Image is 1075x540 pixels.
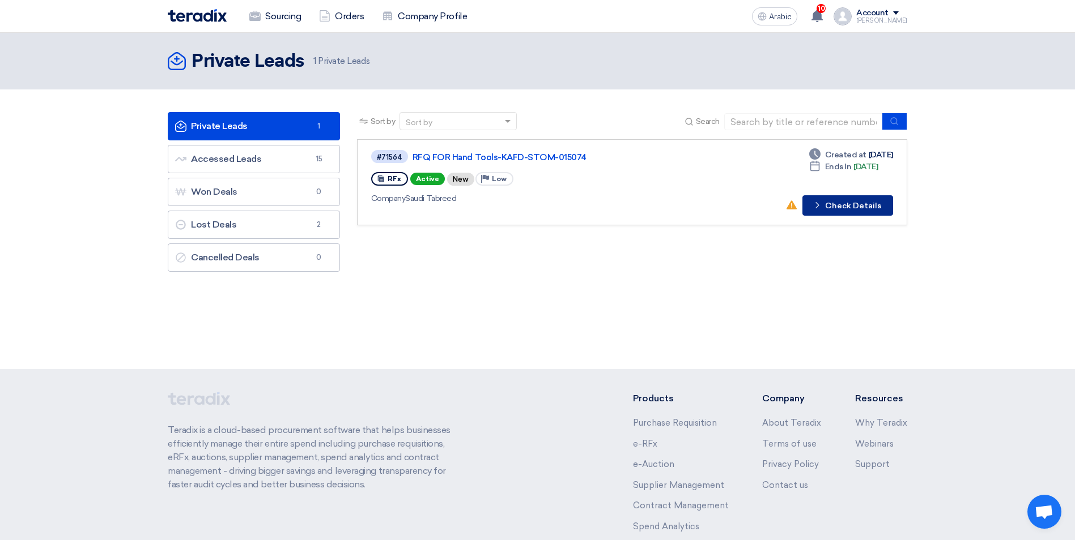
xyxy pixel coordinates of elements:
font: Saudi Tabreed [371,194,456,203]
a: Cancelled Deals0 [168,243,340,272]
h2: Private Leads [192,50,304,73]
font: Orders [335,10,364,23]
div: #71564 [377,153,402,161]
a: Accessed Leads15 [168,145,340,173]
span: 10 [817,4,826,13]
span: Sort by [371,115,396,127]
span: Created at [825,149,866,161]
font: Private Leads [175,121,248,131]
a: Webinars [855,439,894,449]
a: e-RFx [633,439,657,449]
button: Check Details [802,195,893,216]
a: RFQ FOR Hand Tools-KAFD-STOM-015074 [413,152,696,162]
a: Sourcing [240,4,310,29]
a: Supplier Management [633,480,724,490]
a: Spend Analytics [633,521,699,532]
li: Products [633,392,729,405]
span: 0 [312,186,326,198]
input: Search by title or reference number [724,113,883,130]
span: Active [410,173,445,185]
a: Support [855,459,890,469]
span: Search [696,115,720,127]
a: About Teradix [762,418,821,428]
font: Sourcing [265,10,301,23]
div: Open chat [1027,495,1061,529]
font: Company Profile [398,10,467,23]
font: [DATE] [853,161,878,173]
img: profile_test.png [834,7,852,25]
font: Check Details [825,202,881,210]
font: [DATE] [869,149,893,161]
li: Company [762,392,821,405]
button: Arabic [752,7,797,25]
span: Ends In [825,161,852,173]
font: Lost Deals [175,219,236,230]
span: Arabic [769,13,792,21]
img: Teradix logo [168,9,227,22]
span: 15 [312,153,326,165]
font: Accessed Leads [175,153,261,164]
a: Won Deals0 [168,178,340,206]
span: 1 [312,121,326,132]
a: Contact us [762,480,808,490]
a: Purchase Requisition [633,418,717,428]
font: Private Leads [313,56,369,66]
span: 1 [313,56,316,66]
font: Cancelled Deals [175,252,260,263]
li: Resources [855,392,907,405]
a: e-Auction [633,459,674,469]
font: Won Deals [175,186,237,197]
span: 0 [312,252,326,263]
a: Orders [310,4,373,29]
a: Terms of use [762,439,817,449]
a: Contract Management [633,500,729,511]
p: Teradix is a cloud-based procurement software that helps businesses efficiently manage their enti... [168,423,464,491]
div: [PERSON_NAME] [856,18,907,24]
div: Sort by [406,117,432,128]
span: RFx [388,175,401,183]
a: Lost Deals2 [168,211,340,239]
a: Why Teradix [855,418,907,428]
a: Private Leads1 [168,112,340,140]
div: Account [856,8,889,18]
span: 2 [312,219,326,230]
span: Company [371,194,406,203]
div: New [447,173,474,186]
span: Low [492,175,507,183]
a: Privacy Policy [762,459,819,469]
